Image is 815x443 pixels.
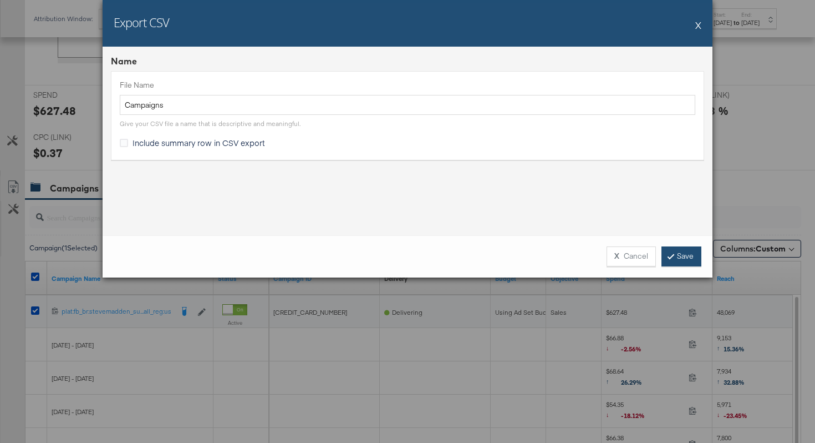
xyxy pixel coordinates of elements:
button: XCancel [607,246,656,266]
label: File Name [120,80,695,90]
button: X [695,14,701,36]
div: Give your CSV file a name that is descriptive and meaningful. [120,119,300,128]
a: Save [661,246,701,266]
h2: Export CSV [114,14,169,31]
div: Name [111,55,704,68]
strong: X [614,251,619,261]
span: Include summary row in CSV export [133,137,265,148]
